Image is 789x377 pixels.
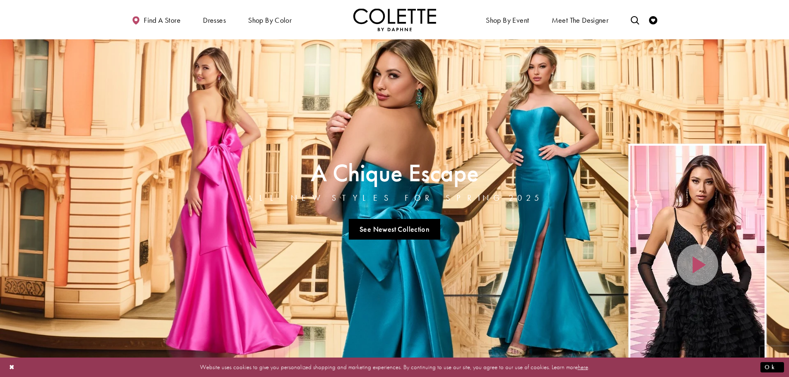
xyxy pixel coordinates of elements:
[349,219,441,240] a: See Newest Collection A Chique Escape All New Styles For Spring 2025
[760,362,784,372] button: Submit Dialog
[60,362,729,373] p: Website uses cookies to give you personalized shopping and marketing experiences. By continuing t...
[245,216,545,243] ul: Slider Links
[5,360,19,375] button: Close Dialog
[578,363,588,371] a: here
